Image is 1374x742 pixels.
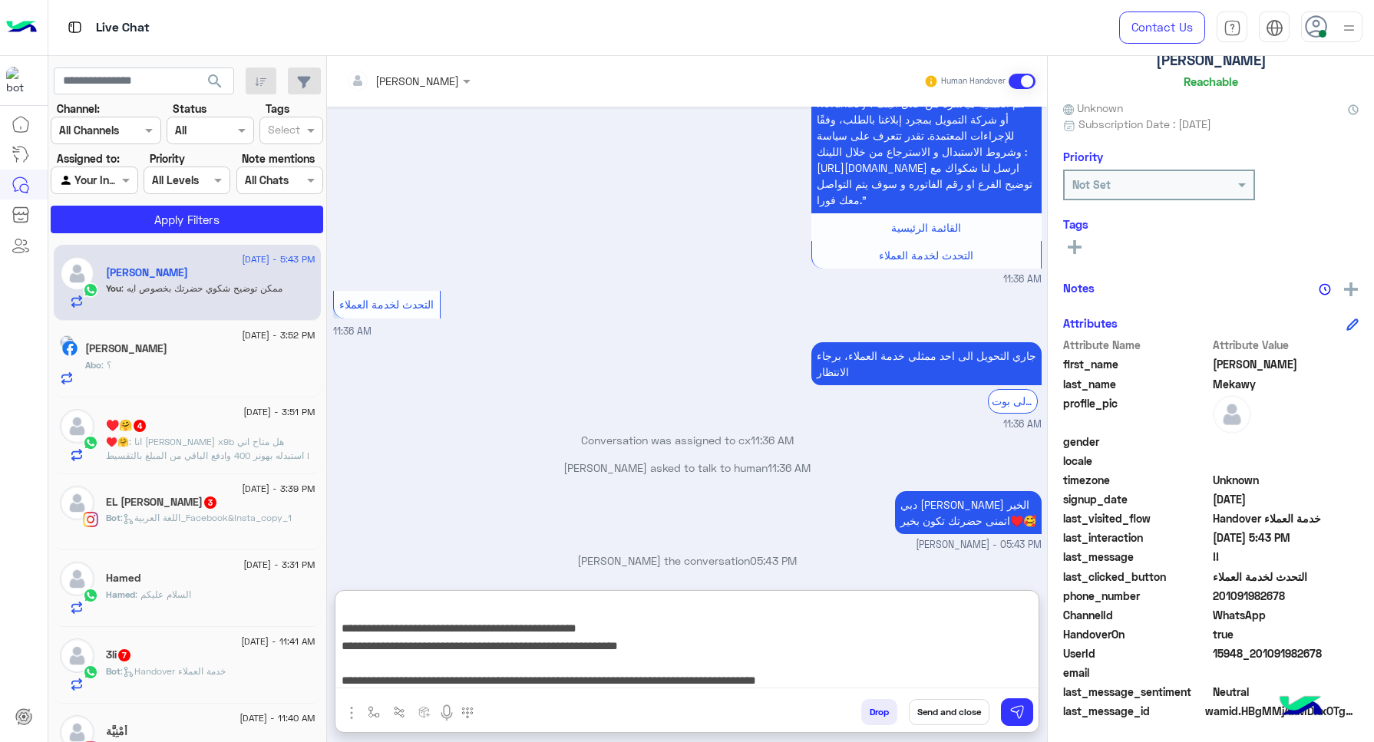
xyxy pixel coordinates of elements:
span: null [1213,665,1359,681]
span: Mahmoud [1213,356,1359,372]
img: tab [1224,19,1241,37]
img: notes [1319,283,1331,295]
span: [DATE] - 3:31 PM [243,558,315,572]
h5: EL Hassan Ahmed [106,496,218,509]
label: Channel: [57,101,100,117]
span: gender [1063,434,1210,450]
small: Human Handover [941,75,1006,87]
span: التحدث لخدمة العملاء [1213,569,1359,585]
span: [DATE] - 5:43 PM [242,252,315,266]
span: ♥️🤗 [106,436,129,447]
span: 11:36 AM [751,434,794,447]
span: Bot [106,665,121,677]
span: Handover خدمة العملاء [1213,510,1359,526]
span: [DATE] - 3:51 PM [243,405,315,419]
span: Mekawy [1213,376,1359,392]
span: : Handover خدمة العملاء [121,665,226,677]
p: [PERSON_NAME] the conversation [333,552,1042,569]
a: Contact Us [1119,12,1205,44]
img: picture [60,335,74,349]
span: ممكن توضيح شكوي حضرتك بخصوص ايه [121,282,282,294]
h5: Hamed [106,572,140,585]
span: last_interaction [1063,529,1210,546]
span: ChannelId [1063,607,1210,623]
h6: Notes [1063,281,1095,295]
img: defaultAdmin.png [60,256,94,291]
span: Abo [85,359,101,371]
span: 11:36 AM [768,461,811,474]
span: ؟ [101,359,111,371]
button: search [197,68,234,101]
img: defaultAdmin.png [60,486,94,520]
label: Status [173,101,206,117]
span: last_clicked_button [1063,569,1210,585]
p: 12/8/2025, 11:36 AM [811,9,1042,213]
button: create order [412,699,438,724]
span: 3 [204,496,216,509]
button: Trigger scenario [387,699,412,724]
img: WhatsApp [83,282,98,298]
img: WhatsApp [83,588,98,603]
img: make a call [461,707,474,719]
span: 2025-08-12T14:43:19.7255367Z [1213,529,1359,546]
span: profile_pic [1063,395,1210,430]
img: add [1344,282,1358,296]
h5: ♥️🤗 [106,419,147,432]
span: last_name [1063,376,1210,392]
h6: Tags [1063,217,1359,231]
span: null [1213,434,1359,450]
span: 0 [1213,684,1359,700]
span: انا معايا هونر x9b هل متاح اني استبدله بهونر 400 وادفع الباقي من المبلغ بالتقسيط ! [106,436,309,461]
img: 1403182699927242 [6,67,34,94]
p: Live Chat [96,18,150,38]
span: last_message [1063,549,1210,565]
img: WhatsApp [83,665,98,680]
span: : اللغة العربية_Facebook&Insta_copy_1 [121,512,292,523]
span: Attribute Name [1063,337,1210,353]
p: 12/8/2025, 5:43 PM [895,491,1042,534]
span: wamid.HBgMMjAxMDkxOTgyNjc4FQIAEhgUM0EwQTA2Njc0MDNCMDhGRUNEQUIA [1205,703,1359,719]
span: 11:36 AM [1003,417,1042,432]
h6: Priority [1063,150,1103,163]
div: Select [266,121,300,141]
label: Priority [150,150,185,167]
img: defaultAdmin.png [60,409,94,444]
label: Assigned to: [57,150,120,167]
span: true [1213,626,1359,642]
span: 11:36 AM [1003,272,1042,287]
span: [DATE] - 3:39 PM [242,482,315,496]
h5: Abo Talia [85,342,167,355]
span: [DATE] - 3:52 PM [242,328,315,342]
img: send voice note [438,704,456,722]
span: 15948_201091982678 [1213,645,1359,661]
span: التحدث لخدمة العملاء [339,298,434,311]
img: profile [1339,18,1359,38]
button: Drop [861,699,897,725]
img: defaultAdmin.png [1213,395,1251,434]
img: Facebook [62,341,78,356]
span: [DATE] - 11:40 AM [239,711,315,725]
span: Bot [106,512,121,523]
span: HandoverOn [1063,626,1210,642]
h6: Reachable [1184,74,1238,88]
img: tab [1266,19,1283,37]
h5: Mahmoud Mekawy [106,266,188,279]
span: Unknown [1063,100,1123,116]
span: 2025-08-11T14:55:01.507Z [1213,491,1359,507]
img: create order [418,706,431,718]
span: القائمة الرئيسية [891,221,961,234]
span: timezone [1063,472,1210,488]
span: email [1063,665,1210,681]
span: 201091982678 [1213,588,1359,604]
img: defaultAdmin.png [60,638,94,673]
span: 05:43 PM [750,554,797,567]
img: Instagram [83,512,98,527]
img: tab [65,18,84,37]
h5: 3li [106,648,132,661]
img: Trigger scenario [393,706,405,718]
h5: أُمْنِيَّة [106,725,127,738]
span: locale [1063,453,1210,469]
span: !! [1213,549,1359,565]
span: Hamed [106,589,135,600]
span: search [206,72,224,91]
